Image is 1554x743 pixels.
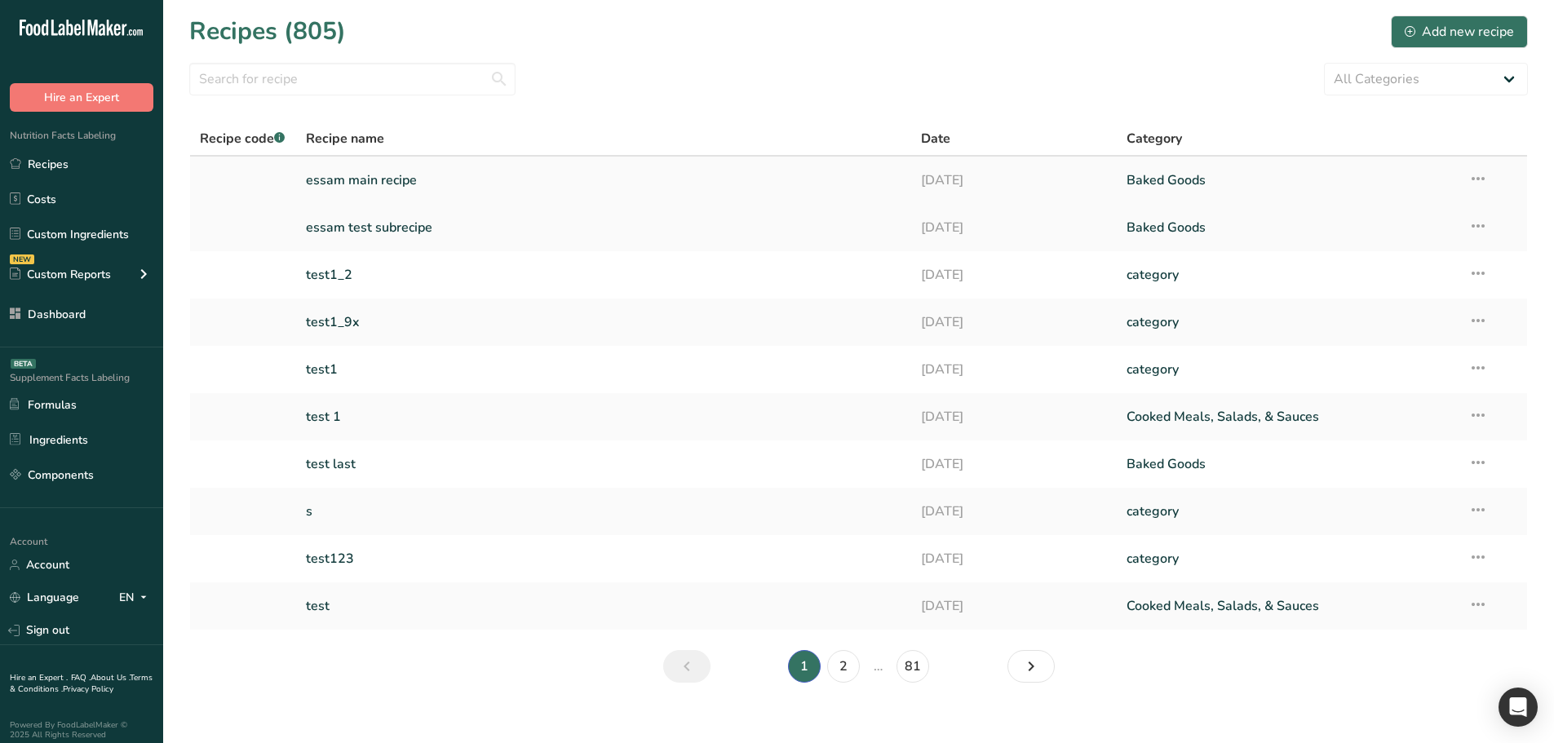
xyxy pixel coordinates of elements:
span: Recipe code [200,130,285,148]
a: [DATE] [921,589,1107,623]
a: [DATE] [921,447,1107,481]
a: s [306,494,902,529]
button: Add new recipe [1391,15,1528,48]
a: Baked Goods [1127,210,1449,245]
span: Category [1127,129,1182,148]
a: Hire an Expert . [10,672,68,683]
a: test1_2 [306,258,902,292]
input: Search for recipe [189,63,516,95]
div: NEW [10,254,34,264]
a: test [306,589,902,623]
a: category [1127,542,1449,576]
a: Page 81. [897,650,929,683]
a: Next page [1007,650,1055,683]
a: test last [306,447,902,481]
a: Cooked Meals, Salads, & Sauces [1127,400,1449,434]
a: [DATE] [921,400,1107,434]
a: Cooked Meals, Salads, & Sauces [1127,589,1449,623]
a: category [1127,258,1449,292]
a: [DATE] [921,305,1107,339]
a: essam main recipe [306,163,902,197]
div: Custom Reports [10,266,111,283]
a: About Us . [91,672,130,683]
a: essam test subrecipe [306,210,902,245]
a: Language [10,583,79,612]
a: [DATE] [921,542,1107,576]
a: Baked Goods [1127,163,1449,197]
a: FAQ . [71,672,91,683]
div: Open Intercom Messenger [1499,688,1538,727]
a: [DATE] [921,258,1107,292]
a: [DATE] [921,494,1107,529]
a: test 1 [306,400,902,434]
a: Baked Goods [1127,447,1449,481]
div: Powered By FoodLabelMaker © 2025 All Rights Reserved [10,720,153,740]
div: BETA [11,359,36,369]
span: Date [921,129,950,148]
a: [DATE] [921,210,1107,245]
a: test1 [306,352,902,387]
a: category [1127,494,1449,529]
a: Previous page [663,650,711,683]
a: test123 [306,542,902,576]
a: [DATE] [921,163,1107,197]
a: category [1127,352,1449,387]
a: test1_9x [306,305,902,339]
div: EN [119,588,153,608]
a: Privacy Policy [63,683,113,695]
span: Recipe name [306,129,384,148]
div: Add new recipe [1405,22,1514,42]
h1: Recipes (805) [189,13,346,50]
a: Page 2. [827,650,860,683]
a: Terms & Conditions . [10,672,153,695]
a: category [1127,305,1449,339]
button: Hire an Expert [10,83,153,112]
a: [DATE] [921,352,1107,387]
